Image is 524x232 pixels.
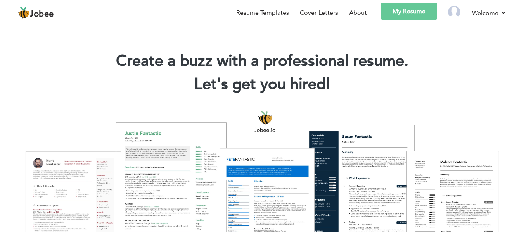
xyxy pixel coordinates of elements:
[300,8,338,17] a: Cover Letters
[232,74,330,95] span: get you hired!
[472,8,507,18] a: Welcome
[381,3,437,20] a: My Resume
[30,10,54,19] span: Jobee
[12,51,512,71] h1: Create a buzz with a professional resume.
[17,7,54,19] a: Jobee
[326,74,330,95] span: |
[349,8,367,17] a: About
[17,7,30,19] img: jobee.io
[12,74,512,95] h2: Let's
[236,8,289,17] a: Resume Templates
[448,6,460,18] img: Profile Img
